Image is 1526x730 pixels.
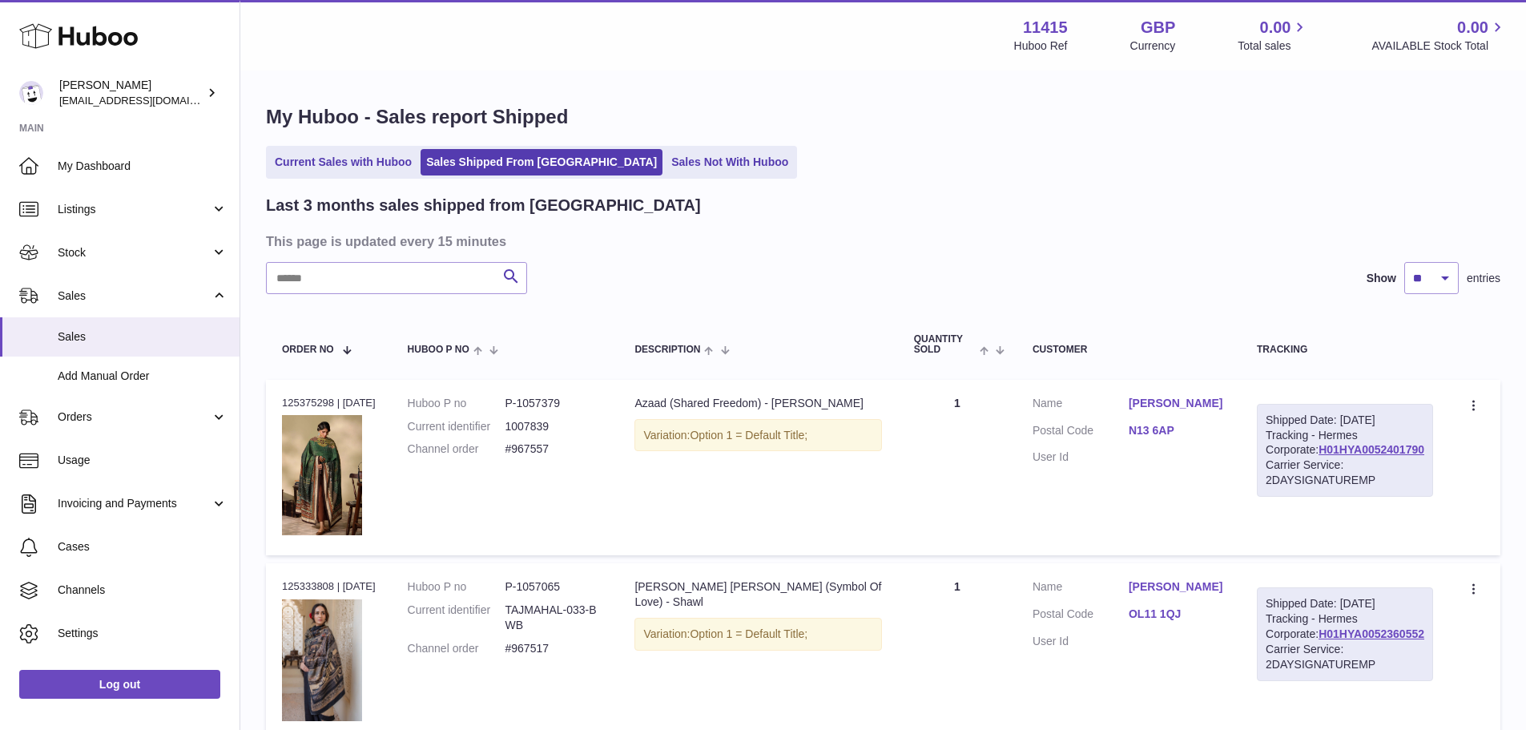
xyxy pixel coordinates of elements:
div: Huboo Ref [1014,38,1068,54]
img: internalAdmin-11415@internal.huboo.com [19,81,43,105]
span: Sales [58,329,227,345]
a: [PERSON_NAME] [1129,579,1225,595]
a: Sales Not With Huboo [666,149,794,175]
span: Invoicing and Payments [58,496,211,511]
a: N13 6AP [1129,423,1225,438]
span: Quantity Sold [914,334,976,355]
dt: Postal Code [1033,607,1129,626]
div: 125375298 | [DATE] [282,396,376,410]
dt: User Id [1033,634,1129,649]
strong: 11415 [1023,17,1068,38]
dt: User Id [1033,450,1129,465]
div: [PERSON_NAME] [59,78,203,108]
a: 0.00 Total sales [1238,17,1309,54]
a: H01HYA0052360552 [1319,627,1424,640]
label: Show [1367,271,1396,286]
dd: P-1057065 [505,579,602,595]
span: Listings [58,202,211,217]
div: Tracking - Hermes Corporate: [1257,404,1433,497]
h1: My Huboo - Sales report Shipped [266,104,1500,130]
div: Shipped Date: [DATE] [1266,596,1424,611]
span: [EMAIL_ADDRESS][DOMAIN_NAME] [59,94,236,107]
span: Order No [282,345,334,355]
div: Carrier Service: 2DAYSIGNATUREMP [1266,458,1424,488]
div: Tracking - Hermes Corporate: [1257,587,1433,680]
div: Azaad (Shared Freedom) - [PERSON_NAME] [634,396,881,411]
dt: Channel order [408,641,505,656]
dd: P-1057379 [505,396,602,411]
div: Tracking [1257,345,1433,355]
dt: Channel order [408,442,505,457]
td: 1 [898,380,1017,555]
strong: GBP [1141,17,1175,38]
div: Variation: [634,618,881,651]
a: [PERSON_NAME] [1129,396,1225,411]
span: AVAILABLE Stock Total [1371,38,1507,54]
img: 22_4a80b8ee-4058-4096-83e1-cf861377160b.jpg [282,599,362,721]
div: Shipped Date: [DATE] [1266,413,1424,428]
a: H01HYA0052401790 [1319,443,1424,456]
div: Variation: [634,419,881,452]
a: OL11 1QJ [1129,607,1225,622]
dt: Name [1033,579,1129,599]
span: Orders [58,409,211,425]
dt: Current identifier [408,419,505,434]
dt: Name [1033,396,1129,415]
span: 0.00 [1457,17,1488,38]
dd: TAJMAHAL-033-BWB [505,603,602,633]
a: Current Sales with Huboo [269,149,417,175]
div: Carrier Service: 2DAYSIGNATUREMP [1266,642,1424,672]
span: My Dashboard [58,159,227,174]
span: Add Manual Order [58,369,227,384]
dt: Huboo P no [408,396,505,411]
span: Stock [58,245,211,260]
dt: Huboo P no [408,579,505,595]
span: Cases [58,539,227,555]
img: 11_bf46ce06-c9c2-408f-8393-1014ff1562e1.webp [282,415,362,535]
dt: Postal Code [1033,423,1129,442]
div: Currency [1130,38,1176,54]
div: Customer [1033,345,1225,355]
h2: Last 3 months sales shipped from [GEOGRAPHIC_DATA] [266,195,701,216]
span: Total sales [1238,38,1309,54]
dd: #967557 [505,442,602,457]
div: [PERSON_NAME] [PERSON_NAME] (Symbol Of Love) - Shawl [634,579,881,610]
span: Settings [58,626,227,641]
dd: 1007839 [505,419,602,434]
h3: This page is updated every 15 minutes [266,232,1496,250]
span: Option 1 = Default Title; [690,627,807,640]
a: Log out [19,670,220,699]
span: Option 1 = Default Title; [690,429,807,442]
div: 125333808 | [DATE] [282,579,376,594]
dt: Current identifier [408,603,505,633]
span: entries [1467,271,1500,286]
a: Sales Shipped From [GEOGRAPHIC_DATA] [421,149,662,175]
dd: #967517 [505,641,602,656]
span: 0.00 [1260,17,1291,38]
span: Description [634,345,700,355]
span: Huboo P no [408,345,469,355]
a: 0.00 AVAILABLE Stock Total [1371,17,1507,54]
span: Sales [58,288,211,304]
span: Usage [58,453,227,468]
span: Channels [58,583,227,598]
